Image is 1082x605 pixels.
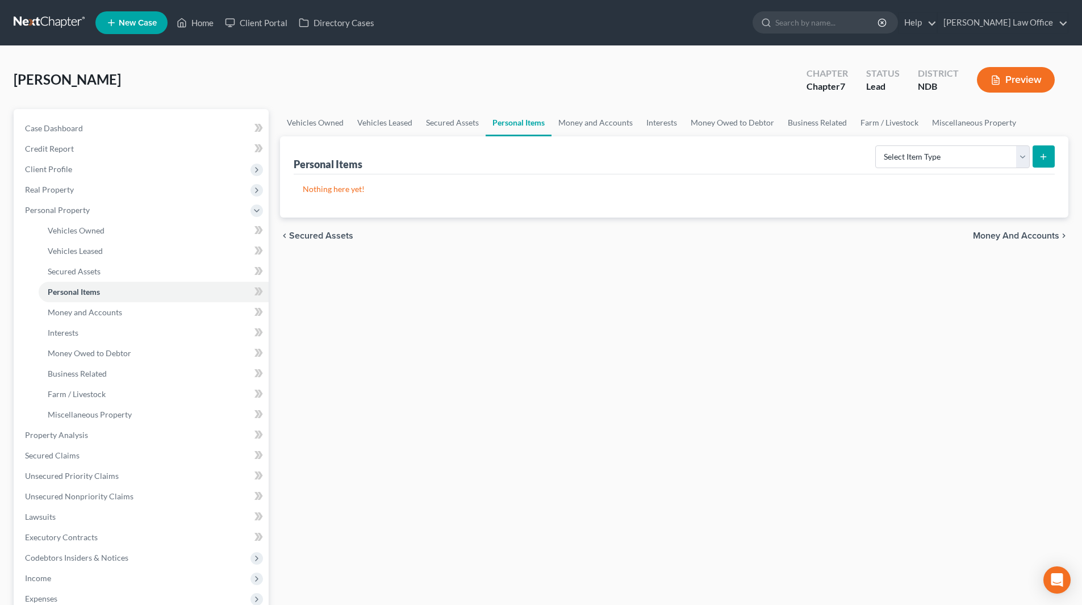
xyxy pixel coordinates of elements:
a: [PERSON_NAME] Law Office [938,12,1068,33]
span: Unsecured Priority Claims [25,471,119,481]
a: Miscellaneous Property [39,404,269,425]
a: Personal Items [486,109,552,136]
a: Secured Assets [39,261,269,282]
span: Money Owed to Debtor [48,348,131,358]
span: Property Analysis [25,430,88,440]
span: Lawsuits [25,512,56,521]
div: Open Intercom Messenger [1043,566,1071,594]
a: Home [171,12,219,33]
a: Lawsuits [16,507,269,527]
span: Codebtors Insiders & Notices [25,553,128,562]
a: Unsecured Nonpriority Claims [16,486,269,507]
input: Search by name... [775,12,879,33]
a: Farm / Livestock [854,109,925,136]
span: Expenses [25,594,57,603]
a: Money and Accounts [39,302,269,323]
span: Interests [48,328,78,337]
a: Vehicles Owned [280,109,350,136]
span: Business Related [48,369,107,378]
div: Status [866,67,900,80]
span: Miscellaneous Property [48,410,132,419]
a: Money and Accounts [552,109,640,136]
span: Client Profile [25,164,72,174]
p: Nothing here yet! [303,183,1046,195]
div: Chapter [807,80,848,93]
a: Miscellaneous Property [925,109,1023,136]
div: NDB [918,80,959,93]
a: Secured Claims [16,445,269,466]
div: District [918,67,959,80]
span: Vehicles Owned [48,226,105,235]
a: Interests [39,323,269,343]
span: Income [25,573,51,583]
a: Farm / Livestock [39,384,269,404]
span: Case Dashboard [25,123,83,133]
a: Money Owed to Debtor [39,343,269,364]
span: Secured Assets [48,266,101,276]
span: Farm / Livestock [48,389,106,399]
div: Personal Items [294,157,362,171]
a: Property Analysis [16,425,269,445]
a: Vehicles Leased [350,109,419,136]
a: Directory Cases [293,12,380,33]
a: Secured Assets [419,109,486,136]
span: New Case [119,19,157,27]
span: Personal Items [48,287,100,297]
span: Credit Report [25,144,74,153]
a: Business Related [781,109,854,136]
a: Interests [640,109,684,136]
a: Credit Report [16,139,269,159]
div: Lead [866,80,900,93]
i: chevron_left [280,231,289,240]
span: Secured Assets [289,231,353,240]
i: chevron_right [1059,231,1068,240]
span: Real Property [25,185,74,194]
span: Executory Contracts [25,532,98,542]
span: Vehicles Leased [48,246,103,256]
a: Money Owed to Debtor [684,109,781,136]
div: Chapter [807,67,848,80]
a: Case Dashboard [16,118,269,139]
a: Help [899,12,937,33]
span: 7 [840,81,845,91]
a: Client Portal [219,12,293,33]
span: Unsecured Nonpriority Claims [25,491,133,501]
a: Personal Items [39,282,269,302]
button: chevron_left Secured Assets [280,231,353,240]
a: Vehicles Leased [39,241,269,261]
span: Money and Accounts [48,307,122,317]
button: Money and Accounts chevron_right [973,231,1068,240]
a: Business Related [39,364,269,384]
button: Preview [977,67,1055,93]
a: Executory Contracts [16,527,269,548]
span: Money and Accounts [973,231,1059,240]
a: Vehicles Owned [39,220,269,241]
a: Unsecured Priority Claims [16,466,269,486]
span: [PERSON_NAME] [14,71,121,87]
span: Secured Claims [25,450,80,460]
span: Personal Property [25,205,90,215]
